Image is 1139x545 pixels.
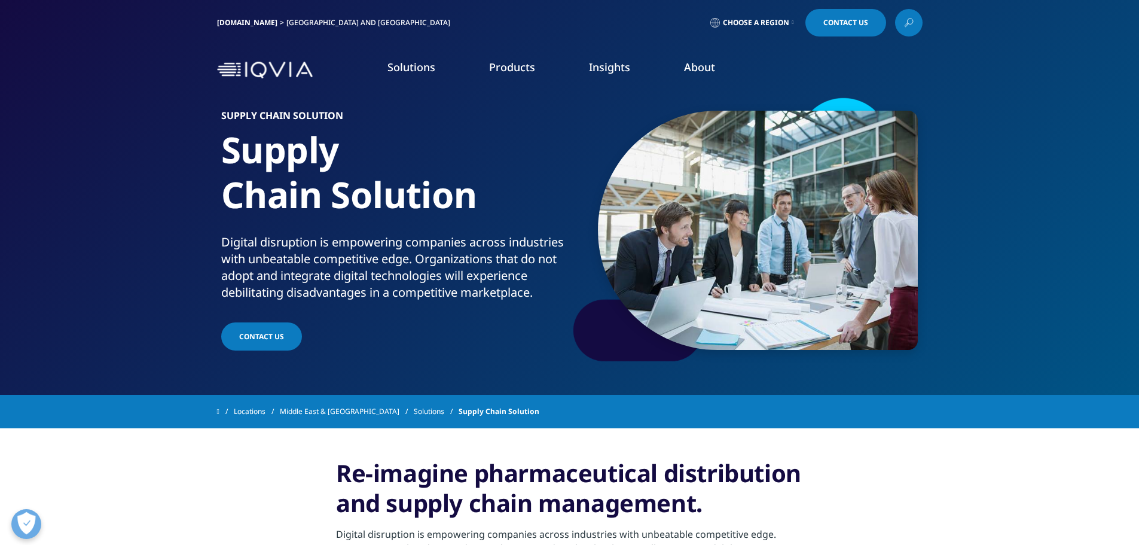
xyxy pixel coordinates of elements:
h3: Re-imagine pharmaceutical distribution and supply chain management. [336,458,803,527]
a: Locations [234,401,280,422]
a: Contact us [221,322,302,351]
a: Insights [589,60,630,74]
div: [GEOGRAPHIC_DATA] and [GEOGRAPHIC_DATA] [286,18,455,28]
span: Contact us [239,331,284,342]
a: Contact Us [805,9,886,36]
a: Middle East & [GEOGRAPHIC_DATA] [280,401,414,422]
h6: Supply Chain Solution [221,111,565,127]
span: Choose a Region [723,18,789,28]
a: Products [489,60,535,74]
a: About [684,60,715,74]
img: IQVIA Healthcare Information Technology and Pharma Clinical Research Company [217,62,313,79]
span: Supply Chain Solution [459,401,539,422]
span: Contact Us [823,19,868,26]
h1: Supply Chain Solution [221,127,565,234]
a: Solutions [387,60,435,74]
a: [DOMAIN_NAME] [217,17,277,28]
div: Digital disruption is empowering companies across industries with unbeatable competitive edge. Or... [221,234,565,301]
nav: Primary [317,42,923,98]
img: 059_standing-meeting.jpg [598,111,918,350]
button: Open Preferences [11,509,41,539]
a: Solutions [414,401,459,422]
